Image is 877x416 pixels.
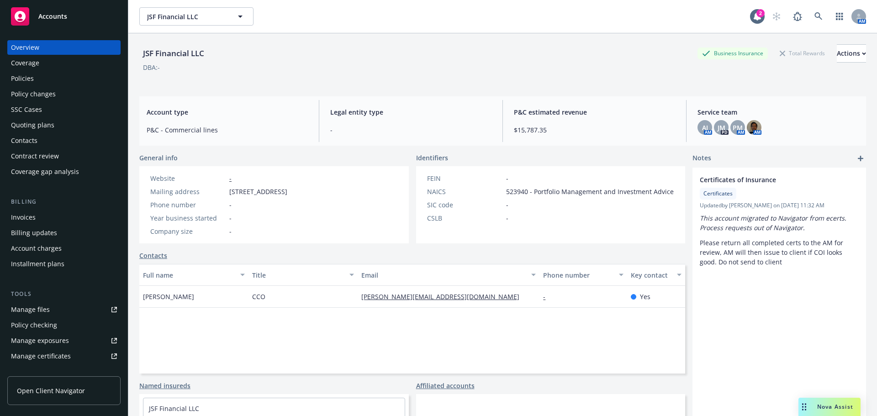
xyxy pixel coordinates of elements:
div: Email [361,270,526,280]
span: 523940 - Portfolio Management and Investment Advice [506,187,674,196]
div: SIC code [427,200,502,210]
div: Company size [150,226,226,236]
div: Contacts [11,133,37,148]
span: $15,787.35 [514,125,675,135]
span: Identifiers [416,153,448,163]
a: Quoting plans [7,118,121,132]
div: Business Insurance [697,47,768,59]
a: Overview [7,40,121,55]
div: NAICS [427,187,502,196]
div: Manage files [11,302,50,317]
a: Contacts [7,133,121,148]
span: Accounts [38,13,67,20]
a: Coverage [7,56,121,70]
div: Full name [143,270,235,280]
div: Key contact [631,270,671,280]
button: Email [358,264,539,286]
button: Key contact [627,264,685,286]
a: Policy changes [7,87,121,101]
a: JSF Financial LLC [149,404,199,413]
span: - [506,213,508,223]
span: Certificates of Insurance [700,175,835,184]
a: add [855,153,866,164]
span: - [506,200,508,210]
span: Account type [147,107,308,117]
span: - [229,213,232,223]
a: - [229,174,232,183]
span: Nova Assist [817,403,853,411]
span: Legal entity type [330,107,491,117]
a: Contacts [139,251,167,260]
span: Open Client Navigator [17,386,85,395]
span: Notes [692,153,711,164]
div: Installment plans [11,257,64,271]
a: Policy checking [7,318,121,332]
a: SSC Cases [7,102,121,117]
div: Phone number [150,200,226,210]
span: P&C estimated revenue [514,107,675,117]
a: Installment plans [7,257,121,271]
div: DBA: - [143,63,160,72]
div: Billing updates [11,226,57,240]
div: Drag to move [798,398,810,416]
div: FEIN [427,174,502,183]
div: Quoting plans [11,118,54,132]
div: CSLB [427,213,502,223]
span: Certificates [703,190,733,198]
div: Coverage gap analysis [11,164,79,179]
div: Tools [7,290,121,299]
div: Contract review [11,149,59,163]
div: 2 [756,9,765,17]
span: Service team [697,107,859,117]
span: - [330,125,491,135]
img: photo [747,120,761,135]
div: Phone number [543,270,613,280]
a: Contract review [7,149,121,163]
div: Policy checking [11,318,57,332]
div: Certificates of InsuranceCertificatesUpdatedby [PERSON_NAME] on [DATE] 11:32 AMThis account migra... [692,168,866,274]
div: Year business started [150,213,226,223]
div: JSF Financial LLC [139,47,208,59]
a: Manage certificates [7,349,121,363]
a: Manage claims [7,364,121,379]
span: General info [139,153,178,163]
div: Actions [837,45,866,62]
div: Mailing address [150,187,226,196]
button: Full name [139,264,248,286]
div: Manage exposures [11,333,69,348]
span: [PERSON_NAME] [143,292,194,301]
div: Manage certificates [11,349,71,363]
button: JSF Financial LLC [139,7,254,26]
a: Search [809,7,828,26]
span: - [506,174,508,183]
div: Title [252,270,344,280]
a: Billing updates [7,226,121,240]
a: Manage files [7,302,121,317]
a: - [543,292,553,301]
button: Actions [837,44,866,63]
a: Coverage gap analysis [7,164,121,179]
span: Updated by [PERSON_NAME] on [DATE] 11:32 AM [700,201,859,210]
div: SSC Cases [11,102,42,117]
span: JSF Financial LLC [147,12,226,21]
span: P&C - Commercial lines [147,125,308,135]
p: Please return all completed certs to the AM for review, AM will then issue to client if COI looks... [700,238,859,267]
button: Phone number [539,264,627,286]
div: Policies [11,71,34,86]
div: Total Rewards [775,47,829,59]
a: Start snowing [767,7,786,26]
span: CCO [252,292,265,301]
span: PM [733,123,743,132]
a: Invoices [7,210,121,225]
span: AJ [702,123,708,132]
span: [STREET_ADDRESS] [229,187,287,196]
span: - [229,226,232,236]
div: Overview [11,40,39,55]
div: Account charges [11,241,62,256]
a: [PERSON_NAME][EMAIL_ADDRESS][DOMAIN_NAME] [361,292,527,301]
em: This account migrated to Navigator from ecerts. Process requests out of Navigator. [700,214,848,232]
a: Manage exposures [7,333,121,348]
a: Policies [7,71,121,86]
div: Coverage [11,56,39,70]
